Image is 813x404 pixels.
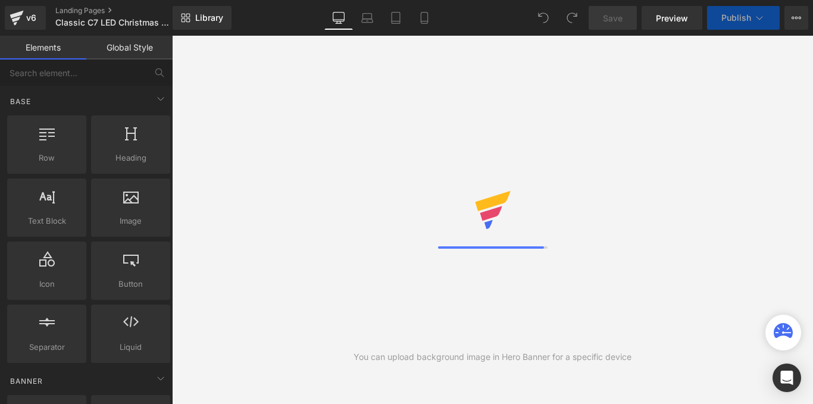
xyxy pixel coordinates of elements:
[531,6,555,30] button: Undo
[55,6,192,15] a: Landing Pages
[86,36,173,59] a: Global Style
[11,152,83,164] span: Row
[382,6,410,30] a: Tablet
[324,6,353,30] a: Desktop
[95,152,167,164] span: Heading
[95,278,167,290] span: Button
[55,18,170,27] span: Classic C7 LED Christmas lights | Tru-Tone™ vintage-style LED light bulbs
[9,375,44,387] span: Banner
[5,6,46,30] a: v6
[195,12,223,23] span: Library
[11,278,83,290] span: Icon
[353,6,382,30] a: Laptop
[95,215,167,227] span: Image
[656,12,688,24] span: Preview
[773,364,801,392] div: Open Intercom Messenger
[603,12,623,24] span: Save
[721,13,751,23] span: Publish
[410,6,439,30] a: Mobile
[173,6,232,30] a: New Library
[95,341,167,353] span: Liquid
[9,96,32,107] span: Base
[11,215,83,227] span: Text Block
[784,6,808,30] button: More
[560,6,584,30] button: Redo
[707,6,780,30] button: Publish
[354,350,631,364] div: You can upload background image in Hero Banner for a specific device
[642,6,702,30] a: Preview
[11,341,83,353] span: Separator
[24,10,39,26] div: v6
